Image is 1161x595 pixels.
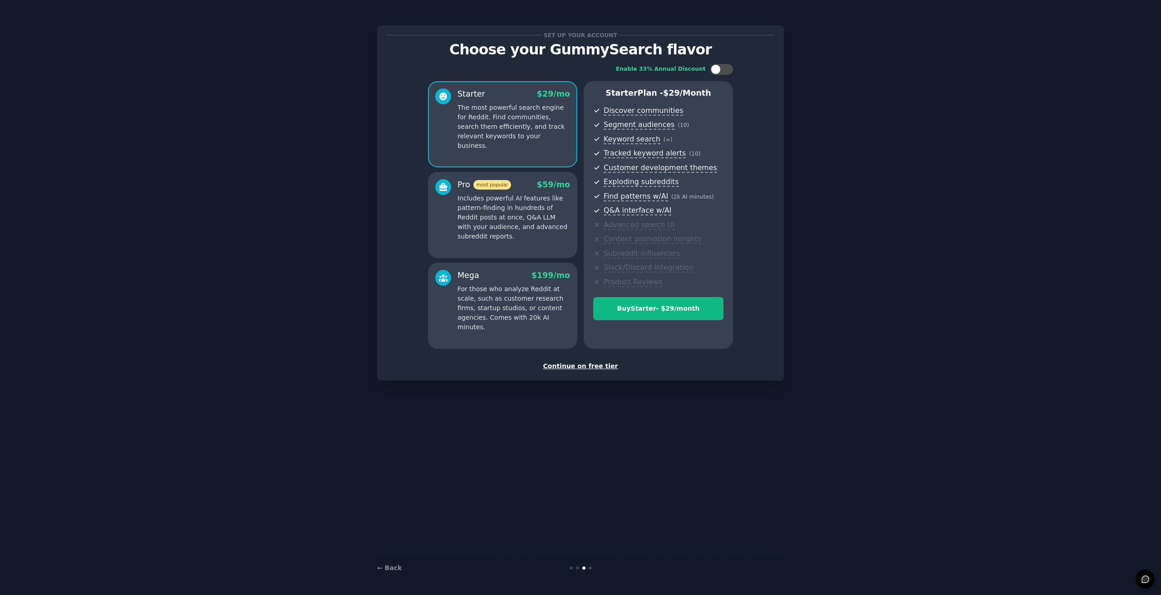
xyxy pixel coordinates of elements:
[671,194,714,200] span: ( 2k AI minutes )
[604,249,680,258] span: Subreddit influencers
[604,177,679,187] span: Exploding subreddits
[377,564,402,571] a: ← Back
[531,271,570,280] span: $ 199 /mo
[604,206,671,215] span: Q&A interface w/AI
[604,106,683,116] span: Discover communities
[458,284,570,332] p: For those who analyze Reddit at scale, such as customer research firms, startup studios, or conte...
[604,163,717,173] span: Customer development themes
[604,149,686,158] span: Tracked keyword alerts
[537,89,570,98] span: $ 29 /mo
[458,88,485,100] div: Starter
[604,220,674,230] span: Advanced search UI
[537,180,570,189] span: $ 59 /mo
[387,42,774,58] p: Choose your GummySearch flavor
[663,88,711,98] span: $ 29 /month
[678,122,689,128] span: ( 10 )
[542,30,619,40] span: Set up your account
[664,137,673,143] span: ( ∞ )
[458,270,479,281] div: Mega
[604,263,694,273] span: Slack/Discord integration
[604,135,660,144] span: Keyword search
[458,194,570,241] p: Includes powerful AI features like pattern-finding in hundreds of Reddit posts at once, Q&A LLM w...
[616,65,706,73] div: Enable 33% Annual Discount
[458,103,570,151] p: The most powerful search engine for Reddit. Find communities, search them efficiently, and track ...
[593,297,723,320] button: BuyStarter- $29/month
[689,151,700,157] span: ( 10 )
[604,120,674,130] span: Segment audiences
[473,180,512,190] span: most popular
[458,179,511,190] div: Pro
[387,361,774,371] div: Continue on free tier
[604,234,701,244] span: Content promotion insights
[593,88,723,99] p: Starter Plan -
[604,278,662,287] span: Product Reviews
[594,304,723,313] div: Buy Starter - $ 29 /month
[604,192,668,201] span: Find patterns w/AI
